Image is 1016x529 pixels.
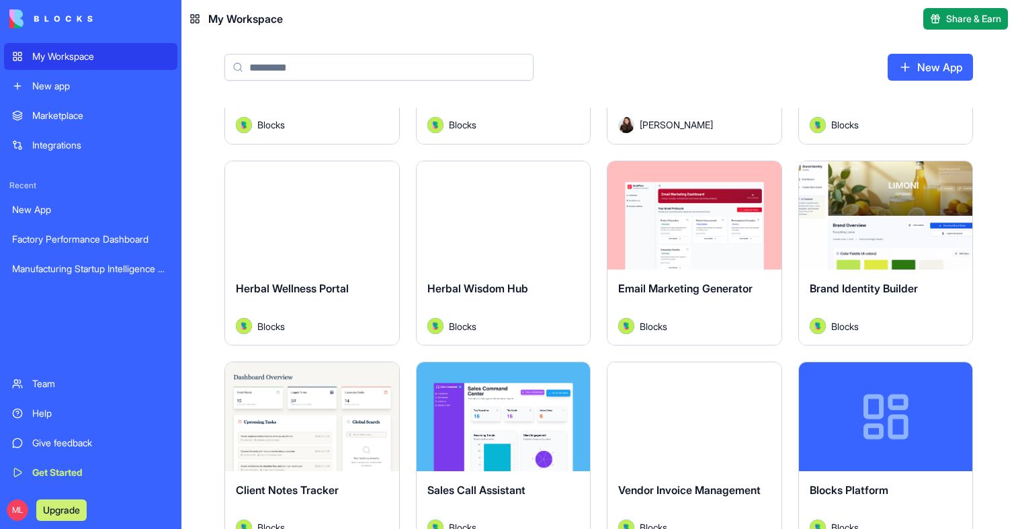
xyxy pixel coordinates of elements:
span: Vendor Invoice Management [618,483,761,497]
span: Recent [4,180,177,191]
a: Team [4,370,177,397]
a: Manufacturing Startup Intelligence Hub [4,255,177,282]
a: Marketplace [4,102,177,129]
span: Brand Identity Builder [810,282,918,295]
a: Herbal Wellness PortalAvatarBlocks [224,161,400,346]
span: My Workspace [208,11,283,27]
span: Blocks [449,319,476,333]
div: Give feedback [32,436,169,450]
img: Avatar [236,117,252,133]
div: Team [32,377,169,391]
span: Blocks [831,319,859,333]
a: Help [4,400,177,427]
span: Email Marketing Generator [618,282,753,295]
span: Blocks [831,118,859,132]
span: Blocks [640,319,667,333]
img: Avatar [427,318,443,334]
a: New App [888,54,973,81]
a: Herbal Wisdom HubAvatarBlocks [416,161,591,346]
img: Avatar [810,318,826,334]
button: Share & Earn [923,8,1008,30]
span: Herbal Wellness Portal [236,282,349,295]
div: New App [12,203,169,216]
img: Avatar [618,117,634,133]
a: Integrations [4,132,177,159]
span: Share & Earn [946,12,1001,26]
span: Herbal Wisdom Hub [427,282,528,295]
a: Upgrade [36,503,87,516]
span: [PERSON_NAME] [640,118,713,132]
span: ML [7,499,28,521]
span: Sales Call Assistant [427,483,525,497]
a: Get Started [4,459,177,486]
span: Blocks [449,118,476,132]
img: logo [9,9,93,28]
a: Email Marketing GeneratorAvatarBlocks [607,161,782,346]
div: My Workspace [32,50,169,63]
img: Avatar [810,117,826,133]
span: Client Notes Tracker [236,483,339,497]
img: Avatar [427,117,443,133]
a: Factory Performance Dashboard [4,226,177,253]
img: Avatar [236,318,252,334]
div: Help [32,407,169,420]
div: New app [32,79,169,93]
div: Get Started [32,466,169,479]
a: My Workspace [4,43,177,70]
span: Blocks [257,319,285,333]
a: Brand Identity BuilderAvatarBlocks [798,161,974,346]
span: Blocks Platform [810,483,888,497]
a: New app [4,73,177,99]
div: Integrations [32,138,169,152]
div: Manufacturing Startup Intelligence Hub [12,262,169,276]
span: Blocks [257,118,285,132]
div: Factory Performance Dashboard [12,233,169,246]
div: Marketplace [32,109,169,122]
a: Give feedback [4,430,177,456]
button: Upgrade [36,499,87,521]
img: Avatar [618,318,634,334]
a: New App [4,196,177,223]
